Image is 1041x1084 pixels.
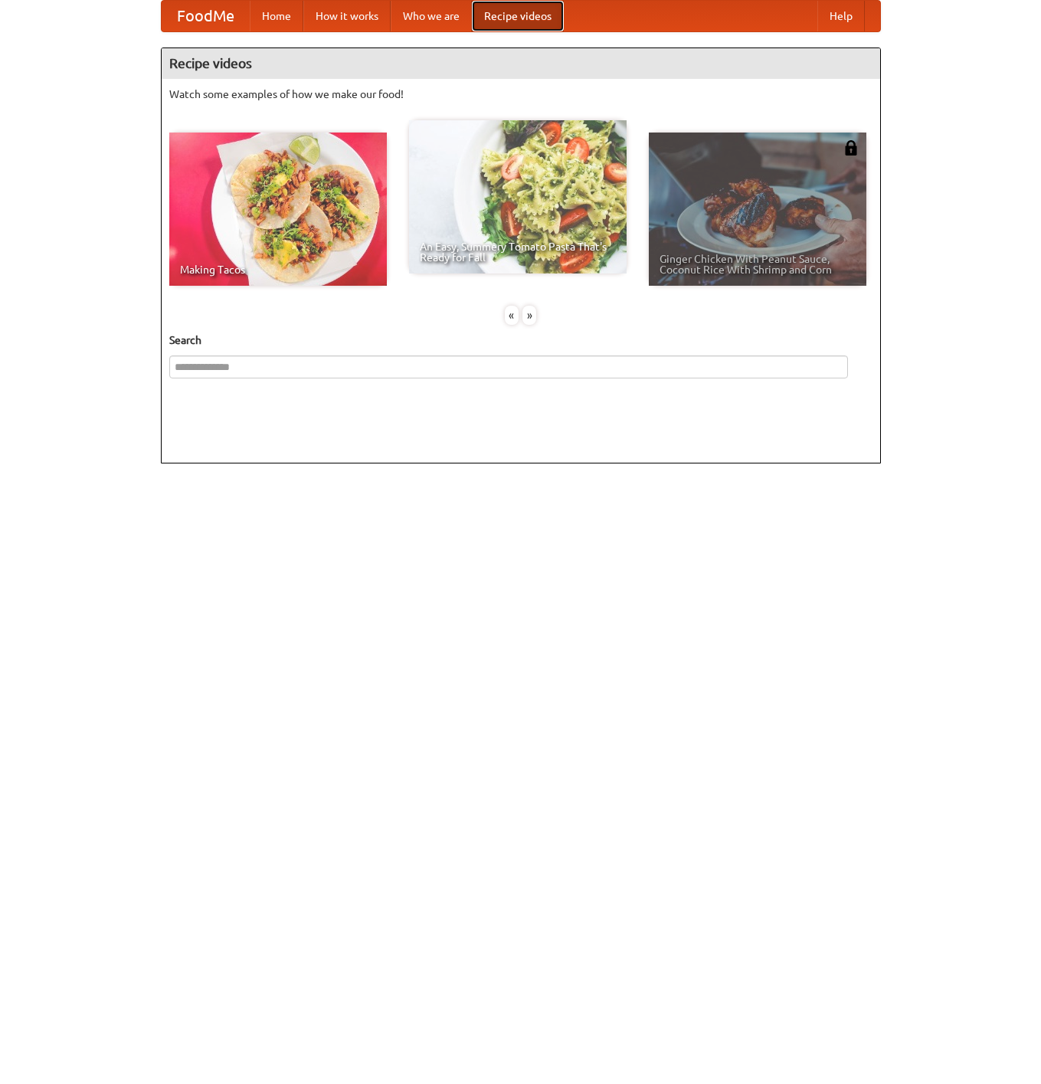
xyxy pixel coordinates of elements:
h4: Recipe videos [162,48,880,79]
div: » [522,306,536,325]
a: Help [817,1,865,31]
a: Recipe videos [472,1,564,31]
a: Who we are [391,1,472,31]
span: Making Tacos [180,264,376,275]
p: Watch some examples of how we make our food! [169,87,872,102]
span: An Easy, Summery Tomato Pasta That's Ready for Fall [420,241,616,263]
a: Home [250,1,303,31]
a: Making Tacos [169,133,387,286]
h5: Search [169,332,872,348]
a: How it works [303,1,391,31]
div: « [505,306,519,325]
img: 483408.png [843,140,859,156]
a: An Easy, Summery Tomato Pasta That's Ready for Fall [409,120,627,273]
a: FoodMe [162,1,250,31]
